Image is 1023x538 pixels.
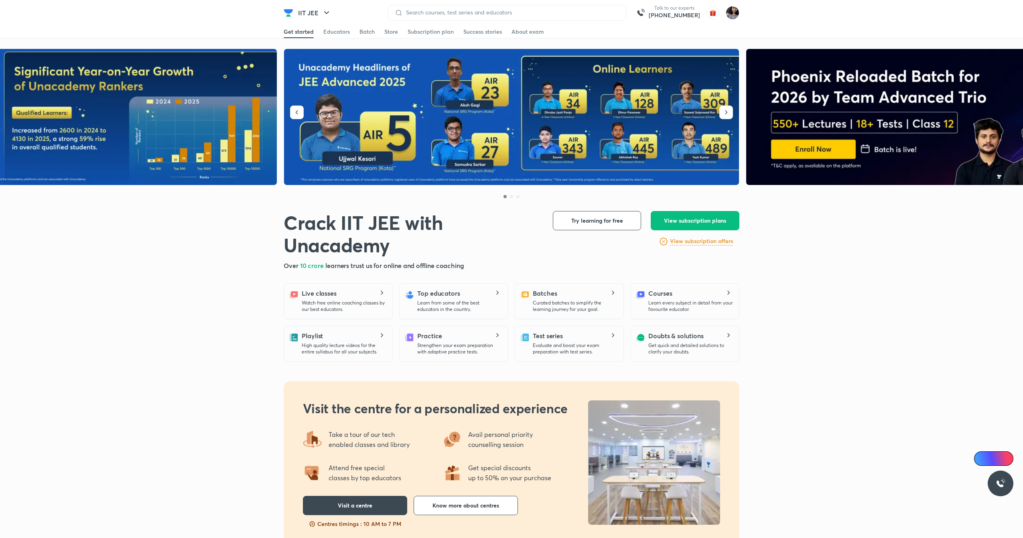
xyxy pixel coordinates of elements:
[329,463,401,483] p: Attend free special classes by top educators
[408,28,454,36] div: Subscription plan
[284,25,314,38] a: Get started
[408,25,454,38] a: Subscription plan
[325,261,464,270] span: learners trust us for online and offline coaching
[432,501,499,510] span: Know more about centres
[338,501,372,510] span: Visit a centre
[670,237,733,246] a: View subscription offers
[511,28,544,36] div: About exam
[417,331,442,341] h5: Practice
[284,261,300,270] span: Over
[302,342,386,355] p: High quality lecture videos for the entire syllabus for all your subjects.
[323,28,350,36] div: Educators
[553,211,641,230] button: Try learning for free
[979,455,985,462] img: Icon
[533,342,617,355] p: Evaluate and boost your exam preparation with test series.
[309,520,316,528] img: slots-fillng-fast
[633,5,649,21] img: call-us
[648,342,733,355] p: Get quick and detailed solutions to clarify your doubts.
[463,28,502,36] div: Success stories
[302,331,323,341] h5: Playlist
[300,261,325,270] span: 10 crore
[302,300,386,313] p: Watch free online coaching classes by our best educators.
[588,400,720,525] img: uncentre_LP_b041622b0f.jpg
[293,5,336,21] button: IIT JEE
[302,288,337,298] h5: Live classes
[463,25,502,38] a: Success stories
[417,342,501,355] p: Strengthen your exam preparation with adaptive practice tests.
[533,300,617,313] p: Curated batches to simplify the learning journey for your goal.
[648,300,733,313] p: Learn every subject in detail from your favourite educator.
[533,288,557,298] h5: Batches
[996,479,1005,488] img: ttu
[317,520,401,528] p: Centres timings : 10 AM to 7 PM
[303,496,407,515] button: Visit a centre
[359,25,375,38] a: Batch
[284,8,293,18] img: Company Logo
[468,429,534,450] p: Avail personal priority counselling session
[648,331,704,341] h5: Doubts & solutions
[442,430,462,449] img: offering3.png
[651,211,739,230] button: View subscription plans
[987,455,1009,462] span: Ai Doubts
[303,430,322,449] img: offering4.png
[303,463,322,482] img: offering2.png
[649,11,700,19] a: [PHONE_NUMBER]
[414,496,518,515] button: Know more about centres
[706,6,719,19] img: avatar
[649,5,700,11] p: Talk to our experts
[571,217,623,225] span: Try learning for free
[303,400,568,416] h2: Visit the centre for a personalized experience
[359,28,375,36] div: Batch
[417,300,501,313] p: Learn from some of the best educators in the country.
[726,6,739,20] img: Rakhi Sharma
[329,429,410,450] p: Take a tour of our tech enabled classes and library
[511,25,544,38] a: About exam
[468,463,551,483] p: Get special discounts up to 50% on your purchase
[403,9,619,16] input: Search courses, test series and educators
[442,463,462,482] img: offering1.png
[384,25,398,38] a: Store
[533,331,563,341] h5: Test series
[323,25,350,38] a: Educators
[648,288,672,298] h5: Courses
[664,217,726,225] span: View subscription plans
[384,28,398,36] div: Store
[974,451,1013,466] a: Ai Doubts
[417,288,460,298] h5: Top educators
[284,28,314,36] div: Get started
[284,211,540,256] h1: Crack IIT JEE with Unacademy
